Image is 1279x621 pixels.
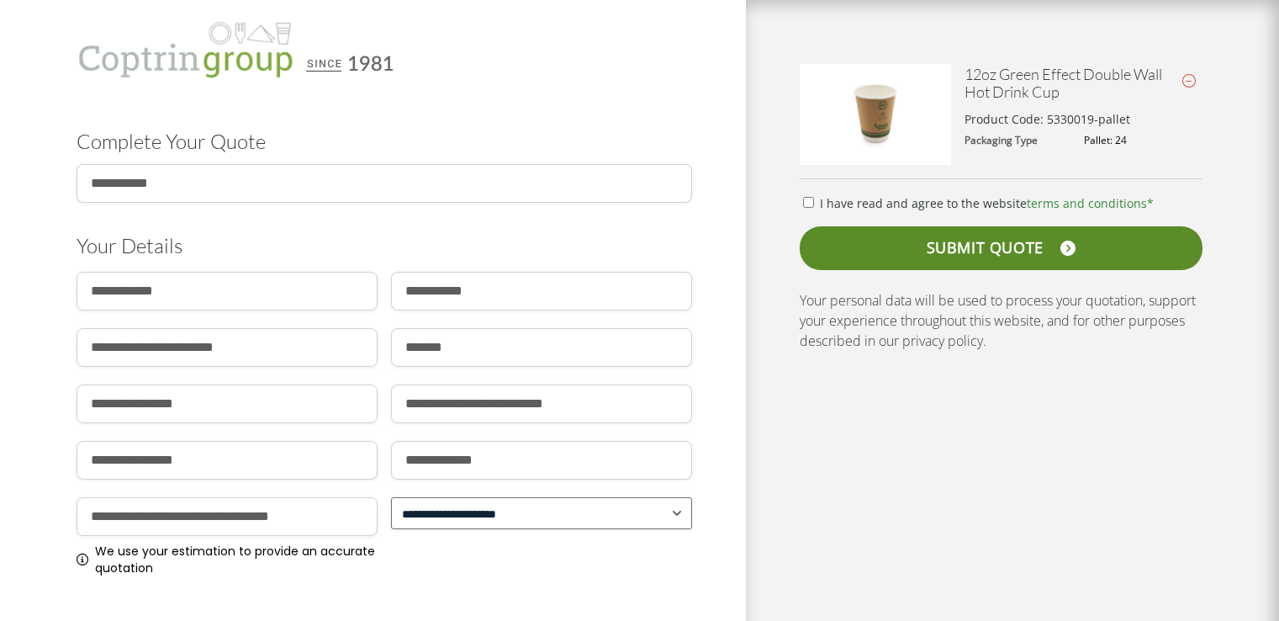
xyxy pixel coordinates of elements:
[965,110,1130,128] p: Product Code: 5330019-pallet
[1084,135,1202,146] dd: Pallet: 24
[77,543,378,576] div: We use your estimation to provide an accurate quotation
[800,226,1202,270] a: SUBMIT QUOTE
[927,239,1044,257] span: SUBMIT QUOTE
[1027,195,1154,211] a: terms and conditions*
[800,290,1202,351] p: Your personal data will be used to process your quotation, support your experience throughout thi...
[77,234,692,258] h3: Your Details
[820,195,1154,211] span: I have read and agree to the website
[800,64,951,165] img: 12oz-Green-Effect-Double-Wall-Hot-Drink-Cup-400x267.jpg
[965,135,1065,146] dt: Packaging Type
[965,65,1162,102] a: 12oz Green Effect Double Wall Hot Drink Cup
[77,12,414,89] img: Coptrin Group
[803,197,814,208] input: I have read and agree to the websiteterms and conditions*
[77,130,692,154] h1: Complete Your Quote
